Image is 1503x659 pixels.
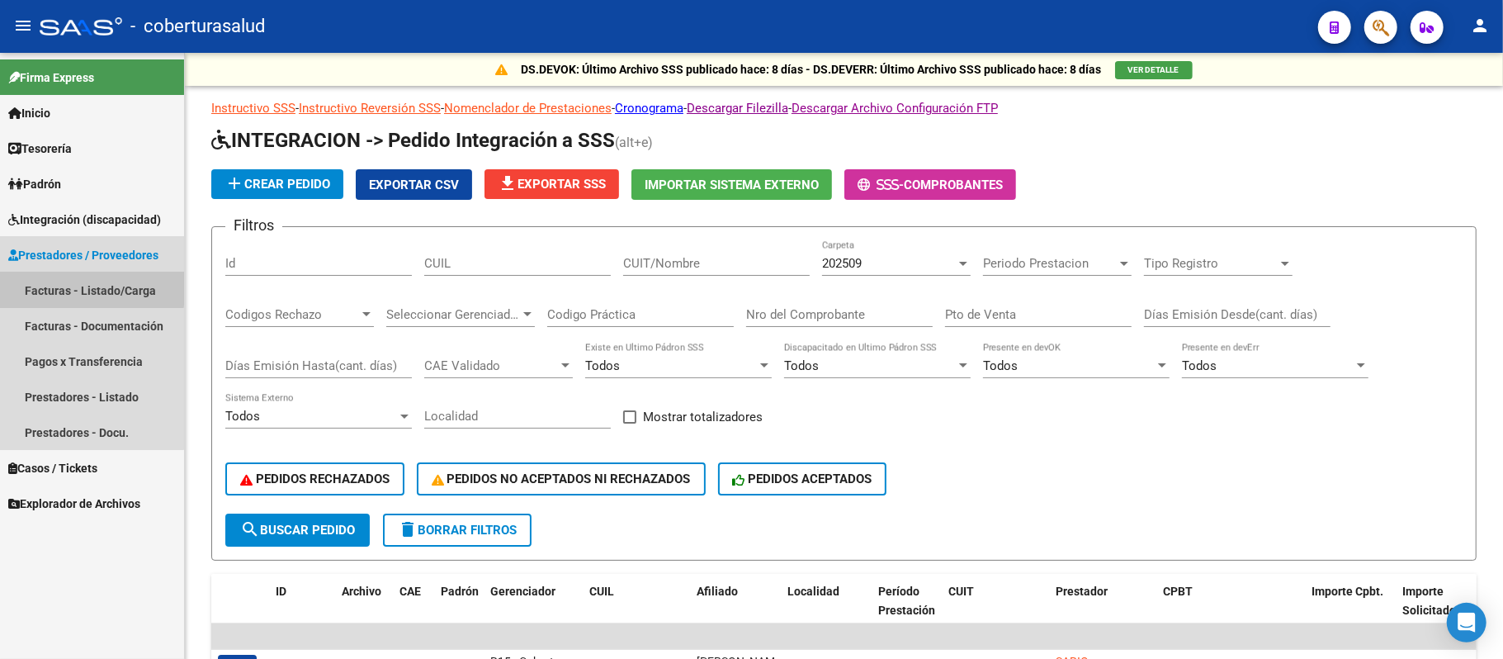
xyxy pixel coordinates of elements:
[130,8,265,45] span: - coberturasalud
[441,585,479,598] span: Padrón
[335,574,393,647] datatable-header-cell: Archivo
[8,69,94,87] span: Firma Express
[1115,61,1193,79] button: VER DETALLE
[211,169,343,199] button: Crear Pedido
[942,574,1049,647] datatable-header-cell: CUIT
[822,256,862,271] span: 202509
[615,135,653,150] span: (alt+e)
[8,211,161,229] span: Integración (discapacidad)
[718,462,887,495] button: PEDIDOS ACEPTADOS
[356,169,472,200] button: Exportar CSV
[269,574,335,647] datatable-header-cell: ID
[585,358,620,373] span: Todos
[240,472,390,486] span: PEDIDOS RECHAZADOS
[948,585,974,598] span: CUIT
[225,177,330,192] span: Crear Pedido
[211,129,615,152] span: INTEGRACION -> Pedido Integración a SSS
[858,178,904,192] span: -
[983,256,1117,271] span: Periodo Prestacion
[1305,574,1396,647] datatable-header-cell: Importe Cpbt.
[792,101,998,116] a: Descargar Archivo Configuración FTP
[484,169,619,199] button: Exportar SSS
[276,585,286,598] span: ID
[687,101,788,116] a: Descargar Filezilla
[904,178,1003,192] span: Comprobantes
[1049,574,1156,647] datatable-header-cell: Prestador
[8,459,97,477] span: Casos / Tickets
[8,104,50,122] span: Inicio
[583,574,690,647] datatable-header-cell: CUIL
[781,574,872,647] datatable-header-cell: Localidad
[643,407,763,427] span: Mostrar totalizadores
[1402,585,1456,617] span: Importe Solicitado
[225,307,359,322] span: Codigos Rechazo
[8,495,140,513] span: Explorador de Archivos
[225,462,404,495] button: PEDIDOS RECHAZADOS
[1156,574,1305,647] datatable-header-cell: CPBT
[498,173,518,193] mat-icon: file_download
[369,178,459,192] span: Exportar CSV
[498,177,606,192] span: Exportar SSS
[1182,358,1217,373] span: Todos
[8,175,61,193] span: Padrón
[211,101,295,116] a: Instructivo SSS
[1470,16,1490,36] mat-icon: person
[631,169,832,200] button: Importar Sistema Externo
[240,519,260,539] mat-icon: search
[225,514,370,547] button: Buscar Pedido
[386,307,520,322] span: Seleccionar Gerenciador
[784,358,819,373] span: Todos
[432,472,691,486] span: PEDIDOS NO ACEPTADOS NI RECHAZADOS
[844,169,1016,200] button: -Comprobantes
[8,140,72,158] span: Tesorería
[1128,65,1179,74] span: VER DETALLE
[1163,585,1193,598] span: CPBT
[1447,603,1486,642] div: Open Intercom Messenger
[225,173,244,193] mat-icon: add
[417,462,706,495] button: PEDIDOS NO ACEPTADOS NI RECHAZADOS
[484,574,583,647] datatable-header-cell: Gerenciador
[878,585,935,617] span: Período Prestación
[398,523,517,538] span: Borrar Filtros
[240,523,355,538] span: Buscar Pedido
[342,585,381,598] span: Archivo
[398,519,418,539] mat-icon: delete
[225,214,282,237] h3: Filtros
[399,585,421,598] span: CAE
[490,585,555,598] span: Gerenciador
[383,514,532,547] button: Borrar Filtros
[424,358,558,373] span: CAE Validado
[733,472,872,486] span: PEDIDOS ACEPTADOS
[983,358,1018,373] span: Todos
[697,585,738,598] span: Afiliado
[299,101,441,116] a: Instructivo Reversión SSS
[444,101,612,116] a: Nomenclador de Prestaciones
[13,16,33,36] mat-icon: menu
[615,101,683,116] a: Cronograma
[1396,574,1486,647] datatable-header-cell: Importe Solicitado
[787,585,839,598] span: Localidad
[211,99,1477,117] p: - - - - -
[522,60,1102,78] p: DS.DEVOK: Último Archivo SSS publicado hace: 8 días - DS.DEVERR: Último Archivo SSS publicado hac...
[645,178,819,192] span: Importar Sistema Externo
[690,574,781,647] datatable-header-cell: Afiliado
[1144,256,1278,271] span: Tipo Registro
[393,574,434,647] datatable-header-cell: CAE
[1056,585,1108,598] span: Prestador
[589,585,614,598] span: CUIL
[225,409,260,424] span: Todos
[8,246,158,264] span: Prestadores / Proveedores
[872,574,942,647] datatable-header-cell: Período Prestación
[1312,585,1383,598] span: Importe Cpbt.
[434,574,484,647] datatable-header-cell: Padrón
